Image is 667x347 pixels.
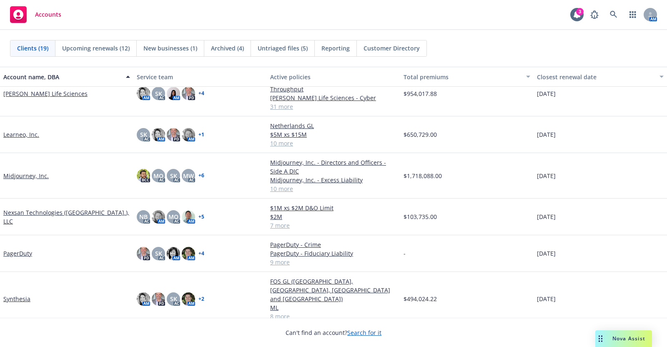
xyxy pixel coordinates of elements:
span: [DATE] [537,212,556,221]
span: SK [155,249,162,258]
img: photo [137,247,150,260]
img: photo [137,169,150,182]
a: Switch app [624,6,641,23]
a: 10 more [270,139,397,148]
span: $103,735.00 [404,212,437,221]
span: $1,718,088.00 [404,171,442,180]
img: photo [167,247,180,260]
span: NB [139,212,148,221]
span: Untriaged files (5) [258,44,308,53]
a: PagerDuty - Fiduciary Liability [270,249,397,258]
img: photo [167,128,180,141]
a: Report a Bug [586,6,603,23]
a: [PERSON_NAME] Life Sciences - Cyber [270,93,397,102]
span: $650,729.00 [404,130,437,139]
div: Drag to move [595,330,606,347]
a: [PERSON_NAME] Life Sciences [3,89,88,98]
span: $494,024.22 [404,294,437,303]
a: + 1 [198,132,204,137]
span: MW [183,171,194,180]
a: 10 more [270,184,397,193]
span: Customer Directory [364,44,420,53]
span: [DATE] [537,130,556,139]
a: Netherlands GL [270,121,397,130]
img: photo [137,87,150,100]
img: photo [182,210,195,224]
span: MQ [153,171,163,180]
img: photo [182,292,195,306]
div: Active policies [270,73,397,81]
a: PagerDuty - Crime [270,240,397,249]
span: [DATE] [537,294,556,303]
a: Nexsan Technologies ([GEOGRAPHIC_DATA].), LLC [3,208,130,226]
button: Active policies [267,67,400,87]
a: Search for it [347,329,381,337]
img: photo [182,87,195,100]
span: Archived (4) [211,44,244,53]
a: + 4 [198,251,204,256]
div: Closest renewal date [537,73,654,81]
span: SK [170,294,177,303]
a: Midjourney, Inc. [3,171,49,180]
div: Account name, DBA [3,73,121,81]
a: Search [605,6,622,23]
span: Can't find an account? [286,328,381,337]
a: 31 more [270,102,397,111]
a: + 2 [198,297,204,302]
img: photo [167,87,180,100]
span: [DATE] [537,249,556,258]
a: $2M [270,212,397,221]
img: photo [182,128,195,141]
button: Service team [133,67,267,87]
div: 3 [576,8,584,15]
img: photo [182,247,195,260]
a: Accounts [7,3,65,26]
span: SK [155,89,162,98]
span: MQ [168,212,178,221]
span: SK [140,130,147,139]
span: [DATE] [537,89,556,98]
a: Midjourney, Inc. - Excess Liability [270,176,397,184]
a: Synthesia [3,294,30,303]
a: + 5 [198,214,204,219]
a: 8 more [270,312,397,321]
a: Midjourney, Inc. - Directors and Officers - Side A DIC [270,158,397,176]
span: SK [170,171,177,180]
a: PagerDuty [3,249,32,258]
span: [DATE] [537,171,556,180]
span: $954,017.88 [404,89,437,98]
a: Learneo, Inc. [3,130,39,139]
a: 7 more [270,221,397,230]
a: $1M xs $2M D&O Limit [270,204,397,212]
span: New businesses (1) [143,44,197,53]
span: Clients (19) [17,44,48,53]
span: Nova Assist [612,335,645,342]
a: + 4 [198,91,204,96]
div: Service team [137,73,263,81]
a: + 6 [198,173,204,178]
span: Reporting [321,44,350,53]
span: - [404,249,406,258]
img: photo [137,292,150,306]
a: FOS GL ([GEOGRAPHIC_DATA], [GEOGRAPHIC_DATA], [GEOGRAPHIC_DATA] and [GEOGRAPHIC_DATA]) [270,277,397,303]
button: Total premiums [400,67,534,87]
span: Upcoming renewals (12) [62,44,130,53]
div: Total premiums [404,73,521,81]
a: $5M xs $15M [270,130,397,139]
img: photo [152,128,165,141]
span: Accounts [35,11,61,18]
button: Nova Assist [595,330,652,347]
a: 9 more [270,258,397,267]
button: Closest renewal date [534,67,667,87]
a: ML [270,303,397,312]
img: photo [152,210,165,224]
img: photo [152,292,165,306]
